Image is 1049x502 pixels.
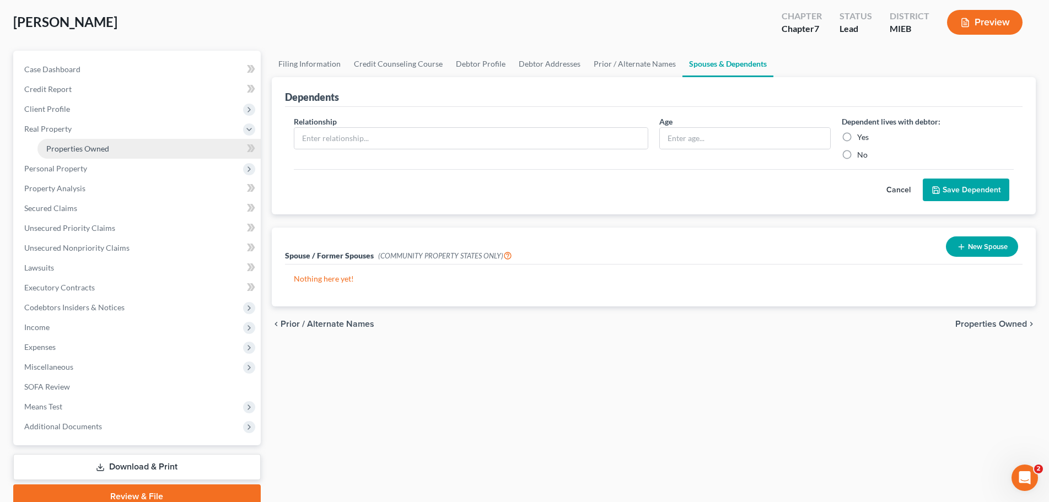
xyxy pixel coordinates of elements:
[955,320,1027,328] span: Properties Owned
[285,90,339,104] div: Dependents
[955,320,1036,328] button: Properties Owned chevron_right
[46,144,109,153] span: Properties Owned
[24,342,56,352] span: Expenses
[782,23,822,35] div: Chapter
[840,10,872,23] div: Status
[15,218,261,238] a: Unsecured Priority Claims
[587,51,682,77] a: Prior / Alternate Names
[782,10,822,23] div: Chapter
[378,251,512,260] span: (COMMUNITY PROPERTY STATES ONLY)
[24,203,77,213] span: Secured Claims
[660,128,831,149] input: Enter age...
[15,198,261,218] a: Secured Claims
[24,402,62,411] span: Means Test
[946,236,1018,257] button: New Spouse
[15,238,261,258] a: Unsecured Nonpriority Claims
[24,362,73,371] span: Miscellaneous
[272,320,281,328] i: chevron_left
[15,179,261,198] a: Property Analysis
[294,128,648,149] input: Enter relationship...
[659,116,673,127] label: Age
[857,132,869,143] label: Yes
[857,149,868,160] label: No
[24,64,80,74] span: Case Dashboard
[874,179,923,201] button: Cancel
[24,263,54,272] span: Lawsuits
[24,124,72,133] span: Real Property
[37,139,261,159] a: Properties Owned
[840,23,872,35] div: Lead
[24,422,102,431] span: Additional Documents
[923,179,1009,202] button: Save Dependent
[347,51,449,77] a: Credit Counseling Course
[24,223,115,233] span: Unsecured Priority Claims
[1012,465,1038,491] iframe: Intercom live chat
[842,116,940,127] label: Dependent lives with debtor:
[24,382,70,391] span: SOFA Review
[281,320,374,328] span: Prior / Alternate Names
[272,320,374,328] button: chevron_left Prior / Alternate Names
[15,60,261,79] a: Case Dashboard
[512,51,587,77] a: Debtor Addresses
[24,104,70,114] span: Client Profile
[24,283,95,292] span: Executory Contracts
[13,454,261,480] a: Download & Print
[449,51,512,77] a: Debtor Profile
[285,251,374,260] span: Spouse / Former Spouses
[947,10,1023,35] button: Preview
[294,273,1014,284] p: Nothing here yet!
[272,51,347,77] a: Filing Information
[15,278,261,298] a: Executory Contracts
[24,303,125,312] span: Codebtors Insiders & Notices
[24,164,87,173] span: Personal Property
[814,23,819,34] span: 7
[13,14,117,30] span: [PERSON_NAME]
[24,84,72,94] span: Credit Report
[890,10,929,23] div: District
[24,183,85,193] span: Property Analysis
[24,243,130,252] span: Unsecured Nonpriority Claims
[15,258,261,278] a: Lawsuits
[1027,320,1036,328] i: chevron_right
[1034,465,1043,473] span: 2
[15,79,261,99] a: Credit Report
[15,377,261,397] a: SOFA Review
[890,23,929,35] div: MIEB
[294,117,337,126] span: Relationship
[682,51,773,77] a: Spouses & Dependents
[24,322,50,332] span: Income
